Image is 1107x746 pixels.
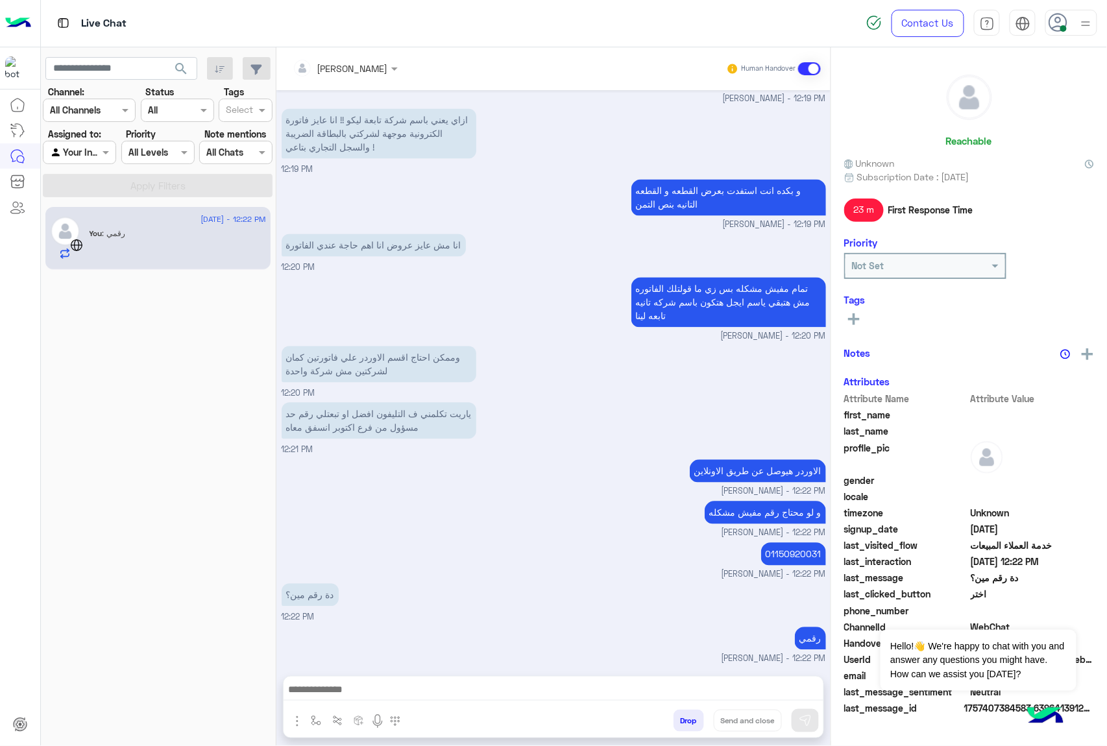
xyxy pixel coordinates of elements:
h6: Reachable [946,135,992,147]
span: last_clicked_button [844,587,968,601]
span: Attribute Value [971,392,1095,405]
h6: Attributes [844,376,890,387]
span: You [90,228,103,238]
span: null [971,474,1095,487]
p: 9/9/2025, 12:21 PM [282,403,476,439]
img: profile [1078,16,1094,32]
img: tab [1016,16,1030,31]
span: 12:20 PM [282,263,315,272]
img: create order [354,716,364,726]
p: 9/9/2025, 12:22 PM [795,627,826,650]
span: last_message_sentiment [844,685,968,699]
img: hulul-logo.png [1023,694,1068,740]
span: اختر [971,587,1095,601]
img: make a call [390,716,400,727]
span: [PERSON_NAME] - 12:19 PM [723,93,826,106]
img: defaultAdmin.png [947,75,991,119]
span: First Response Time [888,203,973,217]
span: [PERSON_NAME] - 12:22 PM [722,569,826,581]
span: [PERSON_NAME] - 12:20 PM [721,331,826,343]
span: [DATE] - 12:22 PM [201,213,265,225]
img: select flow [311,716,321,726]
span: [PERSON_NAME] - 12:19 PM [723,219,826,232]
span: timezone [844,506,968,520]
span: UserId [844,653,968,666]
img: tab [55,15,71,31]
span: 12:20 PM [282,389,315,398]
p: 9/9/2025, 12:19 PM [631,180,826,216]
span: phone_number [844,604,968,618]
button: Trigger scenario [327,710,348,731]
span: last_message_id [844,701,962,715]
p: 9/9/2025, 12:22 PM [282,584,339,607]
span: [PERSON_NAME] - 12:22 PM [722,486,826,498]
span: first_name [844,408,968,422]
a: tab [974,10,1000,37]
button: select flow [306,710,327,731]
span: profile_pic [844,441,968,471]
span: Unknown [971,506,1095,520]
p: 9/9/2025, 12:20 PM [282,234,466,257]
span: gender [844,474,968,487]
p: 9/9/2025, 12:19 PM [282,109,476,159]
img: defaultAdmin.png [51,217,80,246]
label: Priority [126,127,156,141]
span: search [173,61,189,77]
h6: Notes [844,347,871,359]
span: last_message [844,571,968,584]
span: 23 m [844,199,884,222]
span: ChannelId [844,620,968,634]
span: signup_date [844,522,968,536]
img: send attachment [289,714,305,729]
span: 12:21 PM [282,445,313,455]
img: spinner [866,15,882,30]
a: Contact Us [892,10,964,37]
span: null [971,490,1095,503]
img: WebChat [70,239,83,252]
small: Human Handover [741,64,796,74]
p: 9/9/2025, 12:20 PM [631,278,826,328]
img: Logo [5,10,31,37]
span: Attribute Name [844,392,968,405]
span: email [844,669,968,682]
img: send message [799,714,812,727]
div: Select [224,102,253,119]
img: notes [1060,349,1071,359]
label: Channel: [48,85,84,99]
img: send voice note [370,714,385,729]
span: [PERSON_NAME] - 12:22 PM [722,653,826,666]
span: 12:19 PM [282,165,313,174]
span: Unknown [844,156,895,170]
label: Tags [224,85,244,99]
button: search [165,57,197,85]
img: tab [980,16,995,31]
label: Status [145,85,174,99]
p: 9/9/2025, 12:22 PM [705,501,826,524]
span: 1757407384583.6396413912910307.26 [964,701,1094,715]
span: 2025-09-09T08:39:43.111Z [971,522,1095,536]
span: 2025-09-09T09:22:47.086Z [971,555,1095,568]
span: Subscription Date : [DATE] [857,170,969,184]
button: Drop [674,710,704,732]
img: 713415422032625 [5,56,29,80]
span: [PERSON_NAME] - 12:22 PM [722,527,826,540]
h6: Tags [844,294,1094,306]
label: Assigned to: [48,127,101,141]
span: HandoverOn [844,636,968,650]
button: Apply Filters [43,174,273,197]
span: locale [844,490,968,503]
label: Note mentions [204,127,266,141]
p: 9/9/2025, 12:20 PM [282,346,476,383]
span: دة رقم مين؟ [971,571,1095,584]
img: Trigger scenario [332,716,343,726]
span: خدمة العملاء المبيعات [971,538,1095,552]
p: 9/9/2025, 12:22 PM [761,543,826,566]
p: 9/9/2025, 12:22 PM [690,460,826,483]
img: defaultAdmin.png [971,441,1003,474]
span: 0 [971,685,1095,699]
span: last_name [844,424,968,438]
button: Send and close [714,710,782,732]
span: 12:22 PM [282,612,315,622]
h6: Priority [844,237,878,248]
img: add [1082,348,1093,360]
